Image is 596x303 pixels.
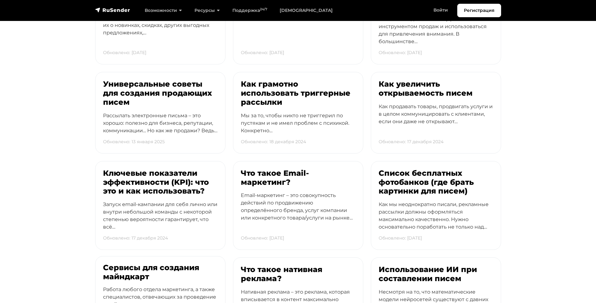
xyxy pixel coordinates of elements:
[103,263,218,281] h3: Сервисы для создания майндкарт
[103,112,218,146] p: Рассылать электронные письма – это хорошо: полезно для бизнеса, репутации, коммуникации… Но как ж...
[457,4,501,17] a: Регистрация
[226,4,273,17] a: Поддержка24/7
[379,135,443,148] p: Обновлено: 17 декабря 2024
[103,169,218,196] h3: Ключевые показатели эффективности (KPI): что это и как использовать?
[241,192,355,233] p: Email-маркетинг – это совокупность действий по продвижению определённого бренда, услуг компании и...
[379,103,493,137] p: Как продавать товары, продвигать услуги и в целом коммуницировать с клиентами, если они даже не о...
[379,8,493,57] p: Оперирование страхами потребителей может быть достаточно эффективным инструментом продаж и исполь...
[371,72,501,153] a: Как увеличить открываемость писем Как продавать товары, продвигать услуги и в целом коммуницирова...
[188,4,226,17] a: Ресурсы
[241,169,355,187] h3: Что такое Email-маркетинг?
[241,80,355,107] h3: Как грамотно использовать триггерные рассылки
[260,7,267,11] sup: 24/7
[103,201,218,242] p: Запуск email-кампании для себя лично или внутри небольшой команды с некоторой степенью вероятност...
[103,46,146,59] p: Обновлено: [DATE]
[138,4,188,17] a: Возможности
[241,265,355,283] h3: Что такое нативная реклама?
[103,135,165,148] p: Обновлено: 13 января 2025
[371,161,501,250] a: Список бесплатных фотобанков (где брать картинки для писем) Как мы неоднократно писали, рекламные...
[379,232,422,245] p: Обновлено: [DATE]
[379,80,493,98] h3: Как увеличить открываемость писем
[241,232,284,245] p: Обновлено: [DATE]
[241,46,284,59] p: Обновлено: [DATE]
[427,4,454,17] a: Войти
[95,161,225,250] a: Ключевые показатели эффективности (KPI): что это и как использовать? Запуск email-кампании для се...
[273,4,339,17] a: [DEMOGRAPHIC_DATA]
[95,72,225,153] a: Универсальные советы для создания продающих писем Рассылать электронные письма – это хорошо: поле...
[233,72,363,153] a: Как грамотно использовать триггерные рассылки Мы за то, чтобы никто не триггерил по пустякам и не...
[379,169,493,196] h3: Список бесплатных фотобанков (где брать картинки для писем)
[379,265,493,283] h3: Использование ИИ при составлении писем
[379,201,493,242] p: Как мы неоднократно писали, рекламные рассылки должны оформляться максимально качественно. Нужно ...
[103,232,168,245] p: Обновлено: 17 декабря 2024
[95,7,130,13] img: RuSender
[241,135,306,148] p: Обновлено: 18 декабря 2024
[233,161,363,250] a: Что такое Email-маркетинг? Email-маркетинг – это совокупность действий по продвижению определённо...
[103,80,218,107] h3: Универсальные советы для создания продающих писем
[241,112,355,146] p: Мы за то, чтобы никто не триггерил по пустякам и не имел проблем с психикой. Конкретно…
[379,46,422,59] p: Обновлено: [DATE]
